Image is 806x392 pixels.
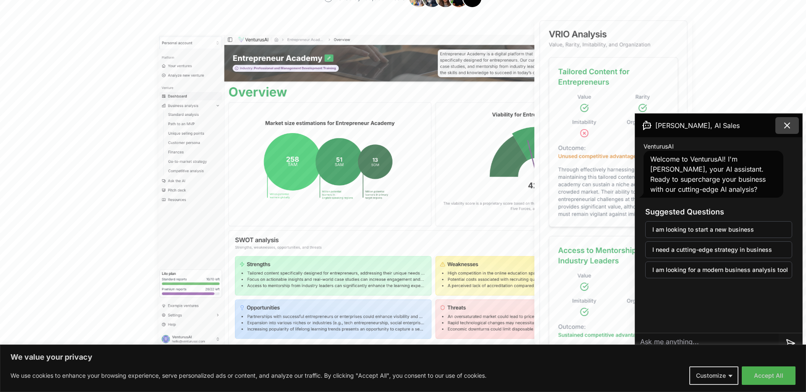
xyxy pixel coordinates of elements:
[645,261,792,278] button: I am looking for a modern business analysis tool
[650,155,766,193] span: Welcome to VenturusAI! I'm [PERSON_NAME], your AI assistant. Ready to supercharge your business w...
[645,241,792,258] button: I need a cutting-edge strategy in business
[689,366,738,385] button: Customize
[644,142,674,151] span: VenturusAI
[10,352,796,362] p: We value your privacy
[645,206,792,218] h3: Suggested Questions
[655,120,740,131] span: [PERSON_NAME], AI Sales
[742,366,796,385] button: Accept All
[645,221,792,238] button: I am looking to start a new business
[10,371,487,381] p: We use cookies to enhance your browsing experience, serve personalized ads or content, and analyz...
